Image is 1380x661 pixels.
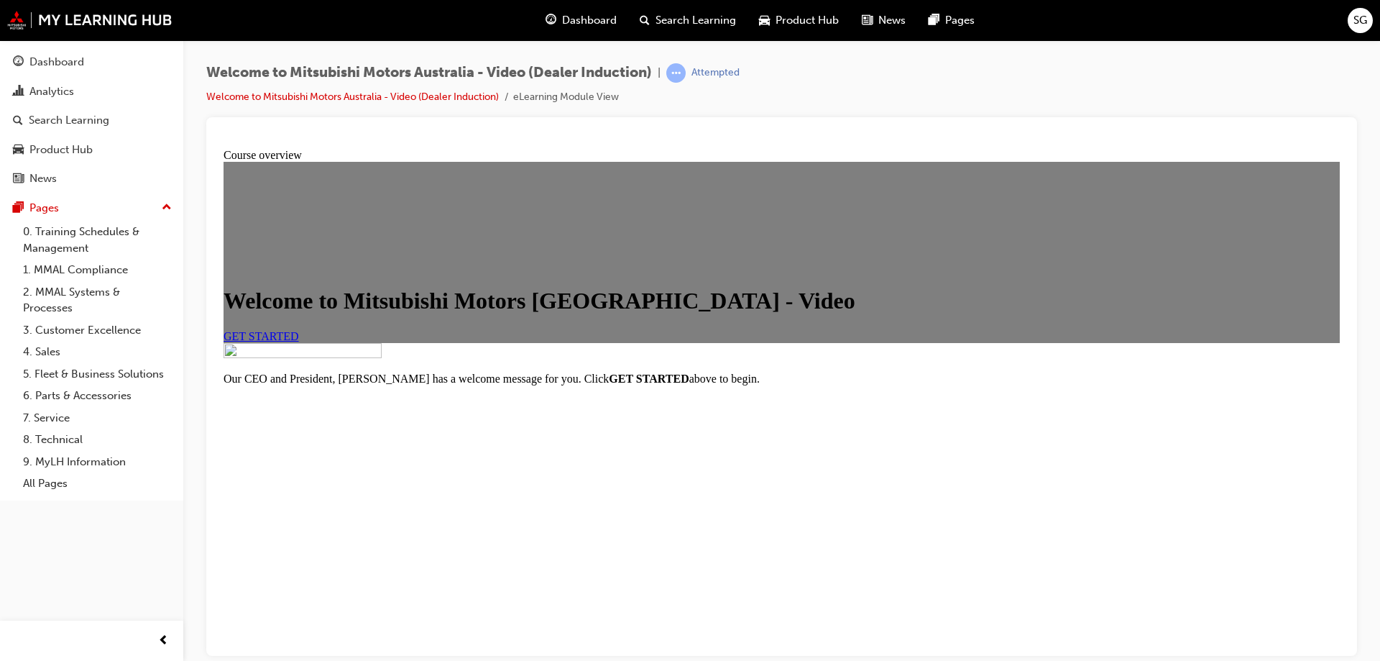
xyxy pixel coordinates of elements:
a: Welcome to Mitsubishi Motors Australia - Video (Dealer Induction) [206,91,499,103]
a: Dashboard [6,49,178,76]
a: 5. Fleet & Business Solutions [17,363,178,386]
span: up-icon [162,199,172,217]
button: DashboardAnalyticsSearch LearningProduct HubNews [6,46,178,195]
img: mmal [7,11,172,29]
a: 6. Parts & Accessories [17,385,178,407]
a: guage-iconDashboard [534,6,628,35]
a: GET STARTED [6,187,81,199]
li: eLearning Module View [513,89,619,106]
div: Pages [29,200,59,216]
a: Search Learning [6,107,178,134]
a: 2. MMAL Systems & Processes [17,281,178,319]
span: | [658,65,661,81]
button: Pages [6,195,178,222]
span: chart-icon [13,86,24,99]
div: Analytics [29,83,74,100]
a: pages-iconPages [917,6,986,35]
h1: Welcome to Mitsubishi Motors [GEOGRAPHIC_DATA] - Video [6,145,1122,171]
a: 3. Customer Excellence [17,319,178,342]
span: news-icon [13,173,24,186]
span: Dashboard [562,12,617,29]
span: learningRecordVerb_ATTEMPT-icon [666,63,686,83]
a: news-iconNews [850,6,917,35]
span: search-icon [640,12,650,29]
div: Dashboard [29,54,84,70]
span: Search Learning [655,12,736,29]
button: SG [1348,8,1373,33]
strong: GET STARTED [391,229,471,242]
a: 1. MMAL Compliance [17,259,178,281]
a: 0. Training Schedules & Management [17,221,178,259]
div: Product Hub [29,142,93,158]
span: search-icon [13,114,23,127]
span: car-icon [13,144,24,157]
div: Search Learning [29,112,109,129]
span: prev-icon [158,632,169,650]
span: pages-icon [929,12,939,29]
span: Welcome to Mitsubishi Motors Australia - Video (Dealer Induction) [206,65,652,81]
a: 7. Service [17,407,178,429]
span: News [878,12,906,29]
span: news-icon [862,12,873,29]
a: 4. Sales [17,341,178,363]
a: Product Hub [6,137,178,163]
span: Product Hub [776,12,839,29]
span: SG [1353,12,1367,29]
span: car-icon [759,12,770,29]
a: search-iconSearch Learning [628,6,747,35]
div: News [29,170,57,187]
a: 8. Technical [17,429,178,451]
a: 9. MyLH Information [17,451,178,473]
span: guage-icon [546,12,556,29]
span: Pages [945,12,975,29]
span: guage-icon [13,56,24,69]
a: car-iconProduct Hub [747,6,850,35]
div: Attempted [691,66,740,80]
a: News [6,165,178,192]
span: pages-icon [13,202,24,215]
a: All Pages [17,473,178,495]
a: Analytics [6,78,178,105]
span: Course overview [6,6,84,18]
p: Our CEO and President, [PERSON_NAME] has a welcome message for you. Click above to begin. [6,229,1122,242]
